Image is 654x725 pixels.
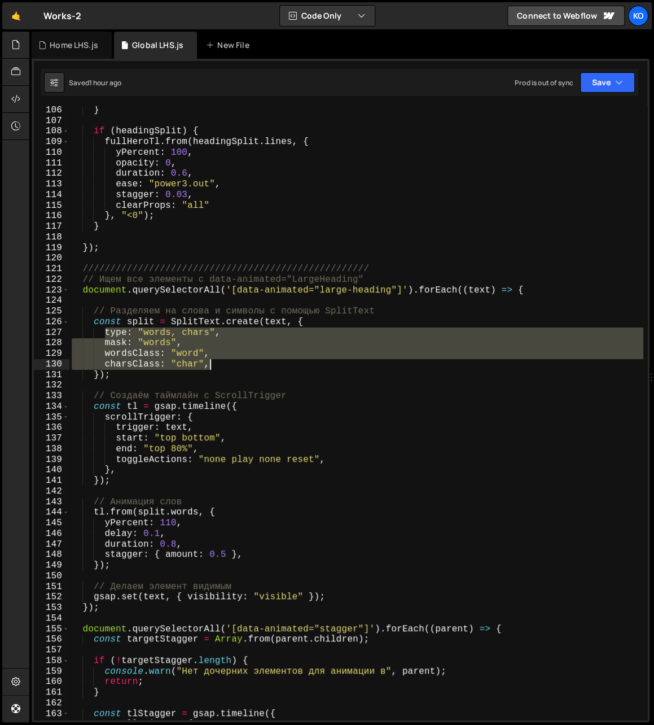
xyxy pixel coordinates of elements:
[34,274,69,285] div: 122
[34,327,69,338] div: 127
[206,40,253,51] div: New File
[34,444,69,455] div: 138
[34,560,69,571] div: 149
[34,634,69,645] div: 156
[628,6,648,26] a: Ko
[69,78,121,88] div: Saved
[34,624,69,635] div: 155
[34,158,69,169] div: 111
[34,465,69,475] div: 140
[132,40,183,51] div: Global LHS.js
[280,6,375,26] button: Code Only
[34,592,69,602] div: 152
[34,137,69,147] div: 109
[89,78,122,88] div: 1 hour ago
[34,602,69,613] div: 153
[34,582,69,592] div: 151
[34,200,69,211] div: 115
[34,539,69,550] div: 147
[34,211,69,221] div: 116
[34,306,69,317] div: 125
[34,179,69,190] div: 113
[34,264,69,274] div: 121
[34,168,69,179] div: 112
[34,486,69,497] div: 142
[34,422,69,433] div: 136
[34,518,69,529] div: 145
[34,243,69,254] div: 119
[34,687,69,698] div: 161
[34,412,69,423] div: 135
[34,317,69,327] div: 126
[34,116,69,126] div: 107
[34,571,69,582] div: 150
[515,78,573,88] div: Prod is out of sync
[34,666,69,677] div: 159
[34,359,69,370] div: 130
[34,232,69,243] div: 118
[34,380,69,391] div: 132
[34,433,69,444] div: 137
[34,529,69,539] div: 146
[34,295,69,306] div: 124
[34,455,69,465] div: 139
[34,475,69,486] div: 141
[34,656,69,666] div: 158
[34,507,69,518] div: 144
[34,676,69,687] div: 160
[507,6,625,26] a: Connect to Webflow
[34,221,69,232] div: 117
[43,9,81,23] div: Works-2
[34,105,69,116] div: 106
[34,126,69,137] div: 108
[34,147,69,158] div: 110
[34,391,69,401] div: 133
[34,348,69,359] div: 129
[34,549,69,560] div: 148
[34,613,69,624] div: 154
[2,2,30,29] a: 🤙
[34,709,69,719] div: 163
[34,190,69,200] div: 114
[34,370,69,381] div: 131
[34,401,69,412] div: 134
[50,40,98,51] div: Home LHS.js
[34,338,69,348] div: 128
[34,497,69,508] div: 143
[580,72,635,93] button: Save
[34,645,69,656] div: 157
[34,698,69,709] div: 162
[34,253,69,264] div: 120
[34,285,69,296] div: 123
